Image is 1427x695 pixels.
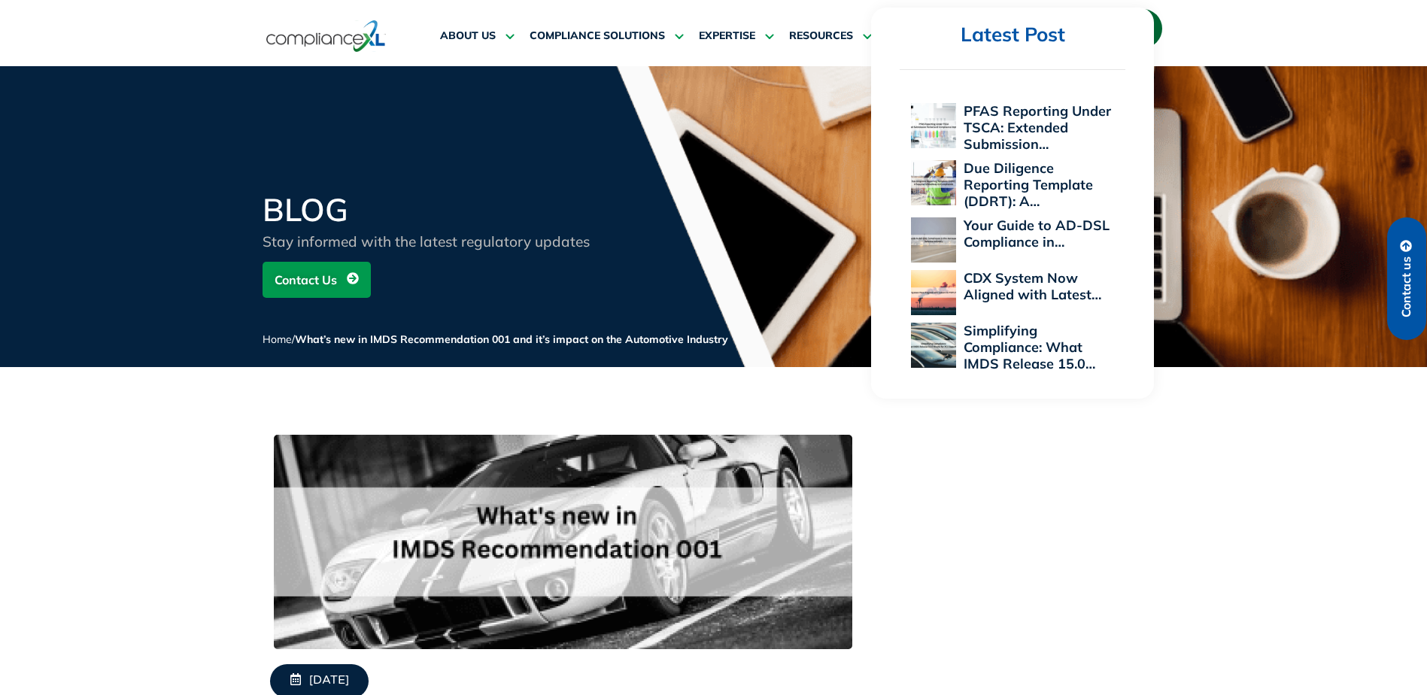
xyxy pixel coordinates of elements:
a: CDX System Now Aligned with Latest… [964,269,1101,303]
img: CDX System Now Aligned with Latest EU POPs Rules [911,270,956,315]
span: Contact Us [275,266,337,294]
span: COMPLIANCE SOLUTIONS [530,29,665,43]
span: / [263,332,728,346]
span: RESOURCES [789,29,853,43]
a: RESOURCES [789,18,872,54]
img: logo-one.svg [266,19,386,53]
span: [DATE] [309,673,349,689]
span: Contact us [1400,256,1413,317]
a: Contact us [1387,217,1426,340]
a: PFAS Reporting Under TSCA: Extended Submission… [964,102,1111,153]
h2: Latest Post [900,23,1125,47]
h2: BLOG [263,194,624,226]
span: Stay informed with the latest regulatory updates [263,232,590,250]
a: COMPLIANCE SOLUTIONS [530,18,684,54]
a: EXPERTISE [699,18,774,54]
span: ABOUT US [440,29,496,43]
span: What’s new in IMDS Recommendation 001 and it’s impact on the Automotive Industry [295,332,728,346]
img: Due Diligence Reporting Template (DDRT): A Supplier’s Roadmap to Compliance [911,160,956,205]
a: Simplifying Compliance: What IMDS Release 15.0… [964,322,1095,372]
img: Your Guide to AD-DSL Compliance in the Aerospace and Defense Industry [911,217,956,263]
a: Contact Us [263,262,371,298]
a: Your Guide to AD-DSL Compliance in… [964,217,1110,250]
img: IMDS-Recommendation-001-352×250 [274,435,852,649]
a: Home [263,332,292,346]
span: EXPERTISE [699,29,755,43]
a: Due Diligence Reporting Template (DDRT): A… [964,159,1093,210]
img: Simplifying Compliance: What IMDS Release 15.0 Means for PCF Reporting [911,323,956,368]
img: PFAS Reporting Under TSCA: Extended Submission Period and Compliance Implications [911,103,956,148]
a: ABOUT US [440,18,515,54]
